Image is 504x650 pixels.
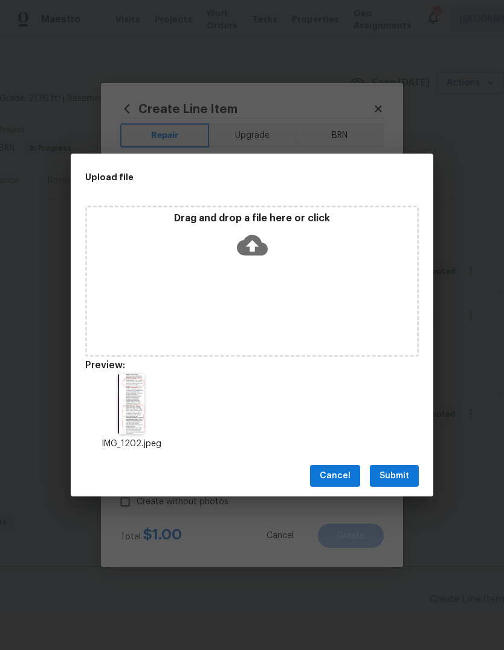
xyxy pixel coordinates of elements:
[380,469,409,484] span: Submit
[87,212,417,225] p: Drag and drop a file here or click
[85,438,177,450] p: IMG_1202.jpeg
[370,465,419,487] button: Submit
[310,465,360,487] button: Cancel
[85,171,364,184] h2: Upload file
[118,374,144,434] img: Z
[320,469,351,484] span: Cancel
